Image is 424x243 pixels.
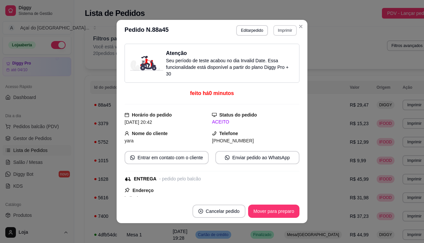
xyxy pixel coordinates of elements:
[125,120,152,125] span: [DATE] 20:42
[212,113,217,117] span: desktop
[273,25,297,36] button: Imprimir
[212,119,299,125] div: ACEITO
[219,131,238,136] strong: Telefone
[125,187,130,193] span: pushpin
[130,155,135,160] span: whats-app
[125,25,169,36] h3: Pedido N. 88a45
[215,151,299,164] button: whats-appEnviar pedido ao WhatsApp
[192,205,245,218] button: close-circleCancelar pedido
[166,49,294,57] h3: Atenção
[219,112,257,118] strong: Status do pedido
[236,25,268,36] button: Editarpedido
[132,112,172,118] strong: Horário do pedido
[166,57,294,77] p: Seu período de teste acabou no dia Invalid Date . Essa funcionalidade está disponível a partir do...
[190,90,234,96] span: feito há 0 minutos
[130,56,163,71] img: delivery-image
[212,138,254,143] span: [PHONE_NUMBER]
[132,188,154,193] strong: Endereço
[295,21,306,32] button: Close
[159,175,201,182] div: - pedido pelo balcão
[134,175,156,182] div: ENTREGA
[132,131,168,136] strong: Nome do cliente
[198,209,203,214] span: close-circle
[248,205,299,218] button: Mover para preparo
[125,113,129,117] span: calendar
[212,131,217,136] span: phone
[125,138,133,143] span: yara
[225,155,230,160] span: whats-app
[125,151,209,164] button: whats-appEntrar em contato com o cliente
[125,196,162,201] span: beijupira, n. 389, -
[125,131,129,136] span: user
